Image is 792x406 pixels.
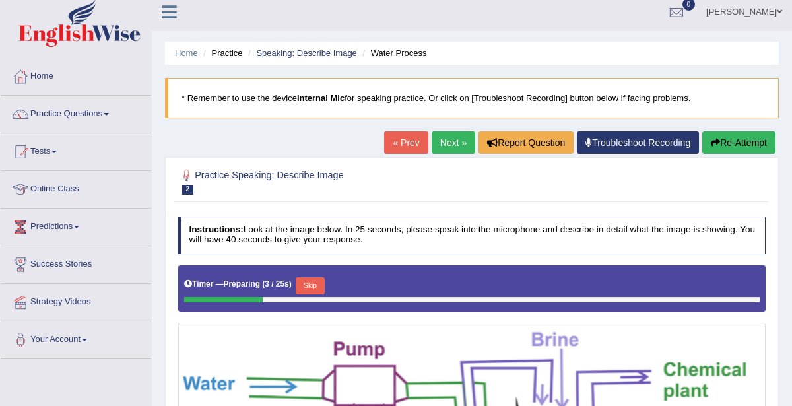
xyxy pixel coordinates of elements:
blockquote: * Remember to use the device for speaking practice. Or click on [Troubleshoot Recording] button b... [165,78,779,118]
a: Home [175,48,198,58]
h2: Practice Speaking: Describe Image [178,167,543,195]
b: ) [289,279,292,288]
a: Success Stories [1,246,151,279]
button: Re-Attempt [702,131,775,154]
a: Next » [432,131,475,154]
a: Online Class [1,171,151,204]
b: Internal Mic [297,93,345,103]
b: 3 / 25s [265,279,288,288]
a: Your Account [1,321,151,355]
button: Report Question [478,131,574,154]
b: Preparing [224,279,261,288]
a: « Prev [384,131,428,154]
button: Skip [296,277,324,294]
a: Strategy Videos [1,284,151,317]
a: Home [1,58,151,91]
b: Instructions: [189,224,243,234]
li: Practice [200,47,242,59]
h4: Look at the image below. In 25 seconds, please speak into the microphone and describe in detail w... [178,217,766,254]
a: Troubleshoot Recording [577,131,699,154]
h5: Timer — [184,280,292,288]
a: Predictions [1,209,151,242]
a: Practice Questions [1,96,151,129]
li: Water Process [359,47,426,59]
span: 2 [182,185,194,195]
b: ( [262,279,265,288]
a: Speaking: Describe Image [256,48,356,58]
a: Tests [1,133,151,166]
